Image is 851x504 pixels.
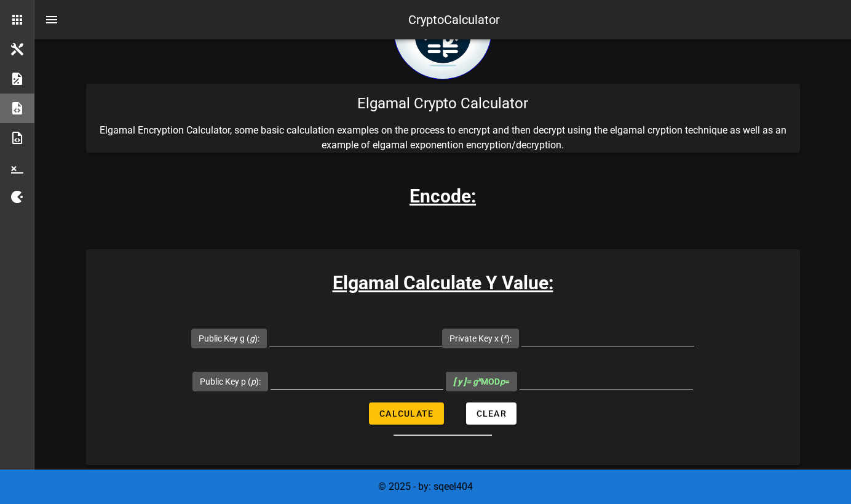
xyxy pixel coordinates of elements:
p: Elgamal Encryption Calculator, some basic calculation examples on the process to encrypt and then... [86,123,800,153]
span: MOD = [453,377,510,386]
b: [ y ] [453,377,466,386]
span: Calculate [379,409,433,418]
label: Private Key x ( ): [449,332,512,345]
div: CryptoCalculator [408,10,500,29]
a: home [394,70,492,82]
button: Calculate [369,402,443,425]
button: nav-menu-toggle [37,5,66,34]
sup: x [504,332,507,340]
sup: x [478,375,481,383]
h3: Encode: [410,182,476,210]
label: Public Key g ( ): [199,332,259,345]
label: Public Key p ( ): [200,375,261,388]
i: = g [453,377,481,386]
h3: Elgamal Calculate Y Value: [86,269,800,297]
button: Clear [466,402,517,425]
span: Clear [476,409,507,418]
i: p [251,377,256,386]
i: p [500,377,505,386]
div: Elgamal Crypto Calculator [86,84,800,123]
span: © 2025 - by: sqeel404 [378,481,473,492]
i: g [250,334,255,343]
